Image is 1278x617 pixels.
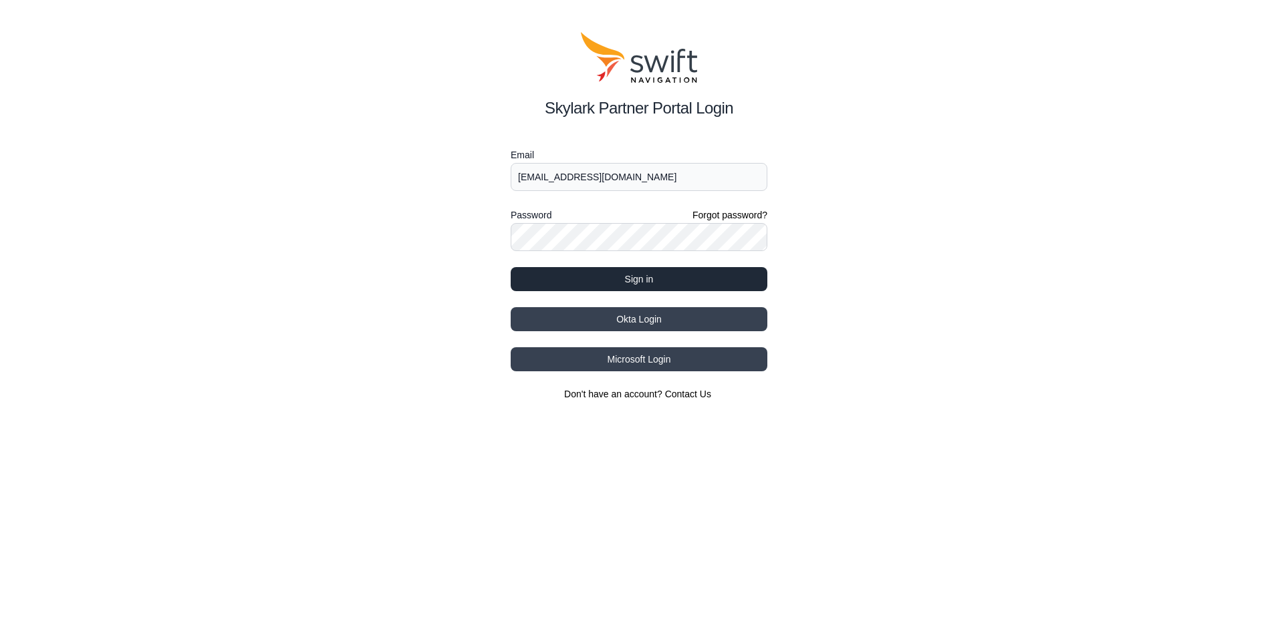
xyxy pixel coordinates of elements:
[511,307,767,331] button: Okta Login
[511,387,767,401] section: Don't have an account?
[511,96,767,120] h2: Skylark Partner Portal Login
[665,389,711,399] a: Contact Us
[511,267,767,291] button: Sign in
[511,147,767,163] label: Email
[511,347,767,371] button: Microsoft Login
[692,208,767,222] a: Forgot password?
[511,207,551,223] label: Password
